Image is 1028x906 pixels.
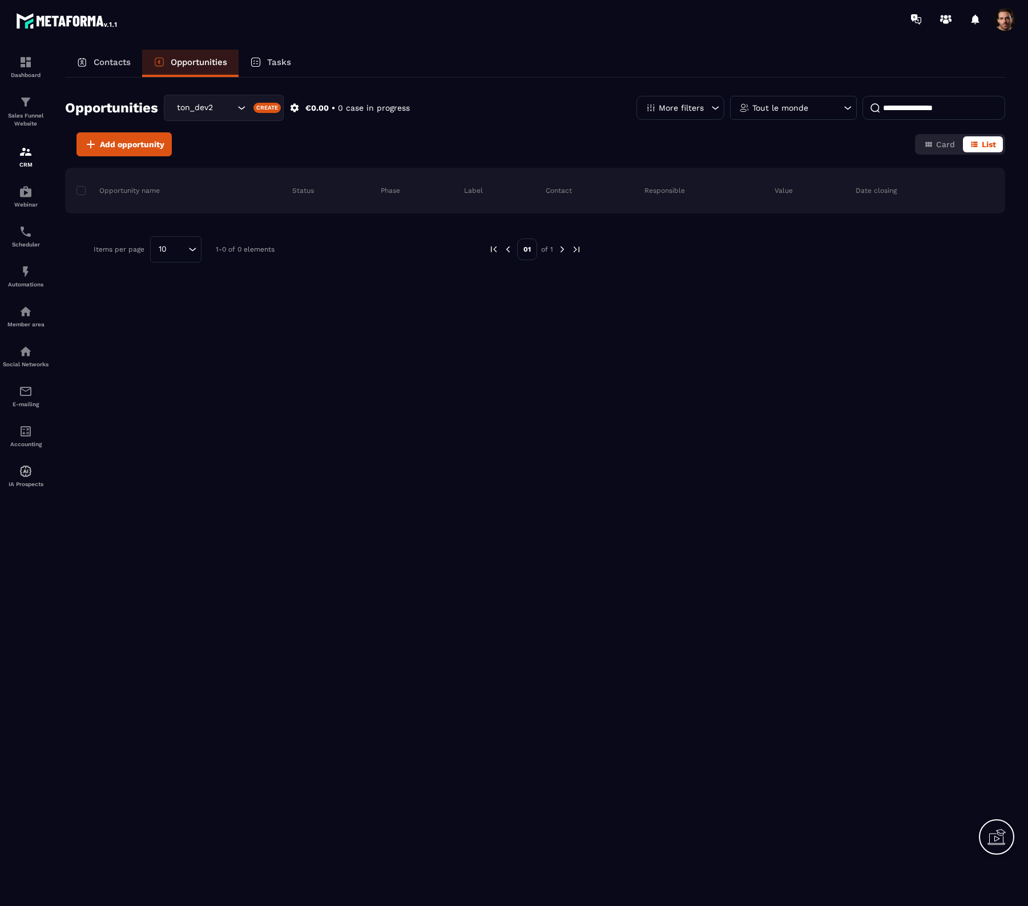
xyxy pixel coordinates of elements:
[76,132,172,156] button: Add opportunity
[267,57,291,67] p: Tasks
[332,103,335,114] p: •
[546,186,572,195] p: Contact
[3,47,49,87] a: formationformationDashboard
[3,201,49,208] p: Webinar
[19,464,33,478] img: automations
[142,50,239,77] a: Opportunities
[19,95,33,109] img: formation
[659,104,704,112] p: More filters
[3,161,49,168] p: CRM
[3,112,49,128] p: Sales Funnel Website
[76,186,160,195] p: Opportunity name
[3,441,49,447] p: Accounting
[936,140,955,149] span: Card
[305,103,329,114] p: €0.00
[3,321,49,327] p: Member area
[3,416,49,456] a: accountantaccountantAccounting
[164,95,284,121] div: Search for option
[171,243,186,256] input: Search for option
[489,244,499,254] img: prev
[917,136,962,152] button: Card
[253,103,281,113] div: Create
[19,424,33,438] img: accountant
[517,238,537,260] p: 01
[571,244,582,254] img: next
[557,244,567,254] img: next
[19,345,33,358] img: social-network
[150,236,201,262] div: Search for option
[19,385,33,398] img: email
[19,305,33,318] img: automations
[3,136,49,176] a: formationformationCRM
[3,241,49,248] p: Scheduler
[3,336,49,376] a: social-networksocial-networkSocial Networks
[239,50,303,77] a: Tasks
[3,376,49,416] a: emailemailE-mailing
[3,281,49,288] p: Automations
[19,145,33,159] img: formation
[19,265,33,278] img: automations
[100,139,164,150] span: Add opportunity
[3,296,49,336] a: automationsautomationsMember area
[3,87,49,136] a: formationformationSales Funnel Website
[94,245,144,253] p: Items per page
[216,245,275,253] p: 1-0 of 0 elements
[775,186,793,195] p: Value
[3,256,49,296] a: automationsautomationsAutomations
[16,10,119,31] img: logo
[963,136,1003,152] button: List
[464,186,483,195] p: Label
[3,216,49,256] a: schedulerschedulerScheduler
[94,57,131,67] p: Contacts
[644,186,685,195] p: Responsible
[982,140,996,149] span: List
[3,72,49,78] p: Dashboard
[19,55,33,69] img: formation
[3,481,49,487] p: IA Prospects
[65,50,142,77] a: Contacts
[752,104,808,112] p: Tout le monde
[19,225,33,238] img: scheduler
[19,185,33,199] img: automations
[381,186,400,195] p: Phase
[3,401,49,407] p: E-mailing
[503,244,513,254] img: prev
[155,243,171,256] span: 10
[3,361,49,367] p: Social Networks
[171,57,227,67] p: Opportunities
[541,245,553,254] p: of 1
[292,186,314,195] p: Status
[174,102,215,114] span: ton_dev2
[215,102,235,114] input: Search for option
[3,176,49,216] a: automationsautomationsWebinar
[856,186,897,195] p: Date closing
[338,103,410,114] p: 0 case in progress
[65,96,158,119] h2: Opportunities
